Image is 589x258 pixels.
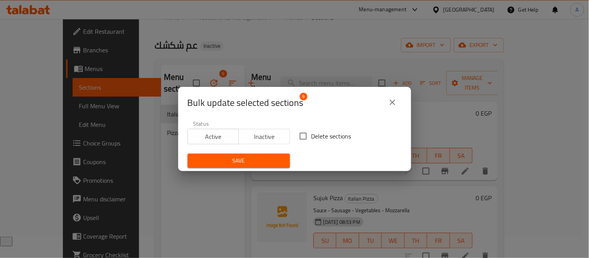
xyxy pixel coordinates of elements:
[238,129,290,144] button: Inactive
[300,93,308,100] span: 9
[242,131,287,142] span: Inactive
[311,132,351,141] span: Delete sections
[191,131,236,142] span: Active
[188,97,304,109] span: Selected section count
[188,129,239,144] button: Active
[383,93,402,112] button: close
[188,154,290,168] button: Save
[194,156,284,166] span: Save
